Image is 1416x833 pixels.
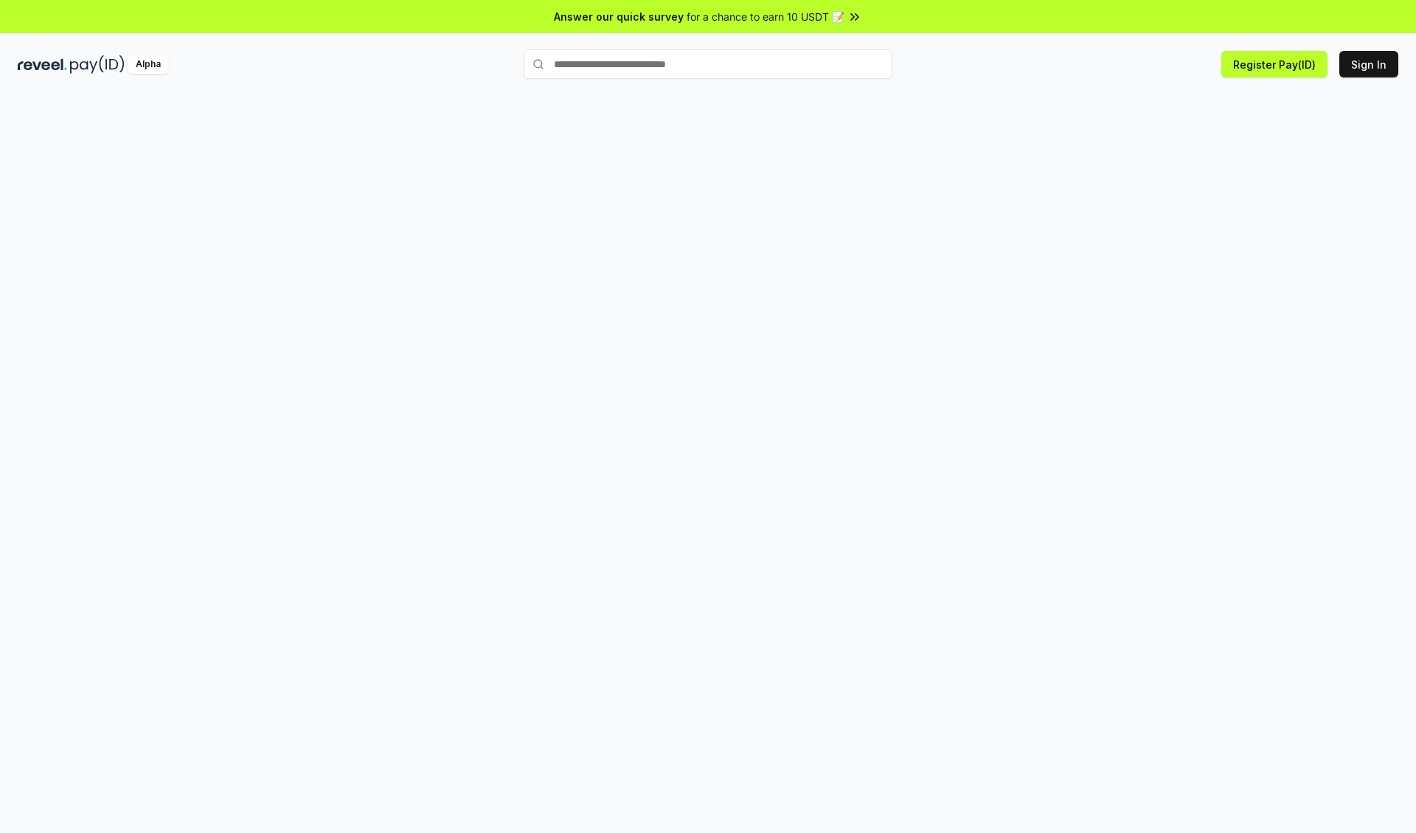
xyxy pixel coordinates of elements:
button: Sign In [1339,51,1398,77]
img: pay_id [70,55,125,74]
img: reveel_dark [18,55,67,74]
span: for a chance to earn 10 USDT 📝 [687,9,844,24]
div: Alpha [128,55,169,74]
button: Register Pay(ID) [1221,51,1327,77]
span: Answer our quick survey [554,9,684,24]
